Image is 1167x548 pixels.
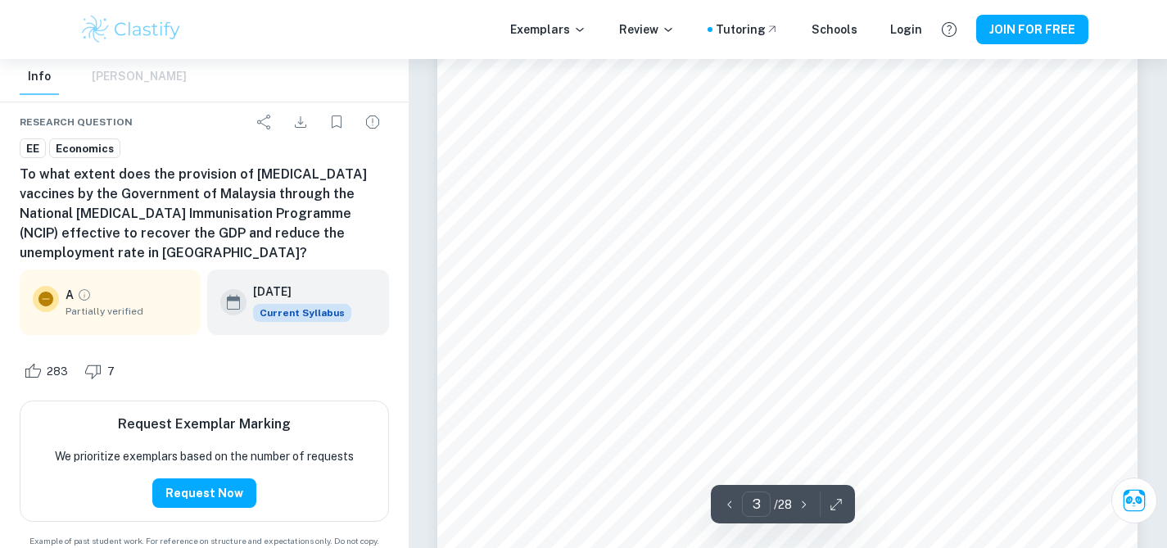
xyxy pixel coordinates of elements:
div: Bookmark [320,106,353,138]
button: Ask Clai [1111,478,1157,523]
span: 283 [38,364,77,380]
h6: [DATE] [253,283,338,301]
p: A [66,286,74,304]
span: Research question [20,115,133,129]
span: Current Syllabus [253,304,351,322]
a: EE [20,138,46,159]
a: Login [890,20,922,38]
a: Tutoring [716,20,779,38]
span: Economics [50,141,120,157]
button: Request Now [152,478,256,508]
div: Like [20,358,77,384]
div: Download [284,106,317,138]
div: Report issue [356,106,389,138]
p: Exemplars [510,20,586,38]
p: Review [619,20,675,38]
img: Clastify logo [79,13,183,46]
button: Help and Feedback [935,16,963,43]
h6: To what extent does the provision of [MEDICAL_DATA] vaccines by the Government of Malaysia throug... [20,165,389,263]
div: Share [248,106,281,138]
span: Partially verified [66,304,188,319]
div: Dislike [80,358,124,384]
a: Economics [49,138,120,159]
button: JOIN FOR FREE [976,15,1088,44]
span: EE [20,141,45,157]
span: Example of past student work. For reference on structure and expectations only. Do not copy. [20,535,389,547]
p: We prioritize exemplars based on the number of requests [55,447,354,465]
button: Info [20,59,59,95]
span: 7 [98,364,124,380]
div: This exemplar is based on the current syllabus. Feel free to refer to it for inspiration/ideas wh... [253,304,351,322]
a: Grade partially verified [77,288,92,302]
p: / 28 [774,496,792,514]
h6: Request Exemplar Marking [118,414,291,434]
a: Schools [812,20,857,38]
